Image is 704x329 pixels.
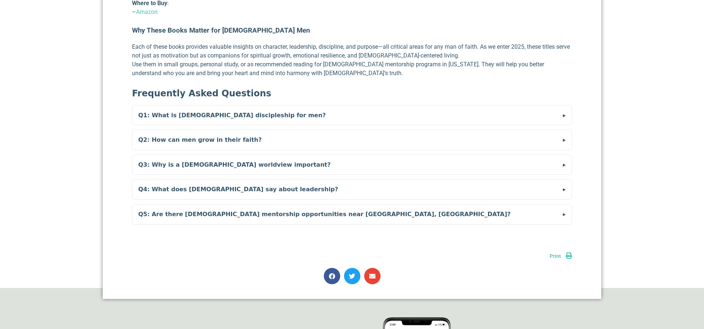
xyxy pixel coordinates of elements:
[550,253,561,259] span: Print
[324,268,340,284] div: Share on facebook
[132,106,572,125] summary: Q1: What is [DEMOGRAPHIC_DATA] discipleship for men?
[132,155,572,175] summary: Q3: Why is a [DEMOGRAPHIC_DATA] worldview important?
[364,268,381,284] div: Share on email
[132,204,572,224] summary: Q5: Are there [DEMOGRAPHIC_DATA] mentorship opportunities near [GEOGRAPHIC_DATA], [GEOGRAPHIC_DATA]?
[132,130,572,150] summary: Q2: How can men grow in their faith?
[136,8,158,15] a: Amazon
[132,86,572,100] h2: Frequently Asked Questions
[344,268,360,284] div: Share on twitter
[132,42,572,78] p: Each of these books provides valuable insights on character, leadership, discipline, and purpose—...
[132,25,572,36] h3: Why These Books Matter for [DEMOGRAPHIC_DATA] Men
[550,253,572,259] a: Print
[132,180,572,199] summary: Q4: What does [DEMOGRAPHIC_DATA] say about leadership?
